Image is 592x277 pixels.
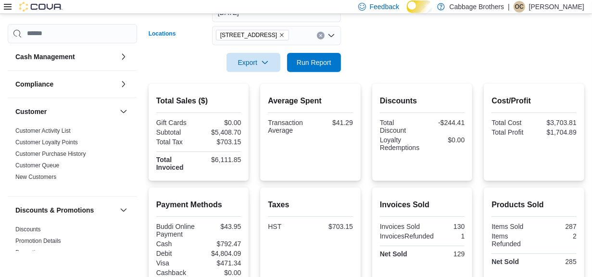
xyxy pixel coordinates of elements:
h2: Total Sales ($) [156,95,241,107]
div: $3,703.81 [536,119,577,126]
div: 2 [536,232,577,240]
div: $4,804.09 [201,250,241,257]
h3: Cash Management [15,52,75,62]
div: 287 [536,223,577,230]
a: New Customers [15,174,56,180]
div: $703.15 [313,223,353,230]
div: Subtotal [156,128,197,136]
span: OC [515,1,524,13]
h2: Payment Methods [156,199,241,211]
button: Customer [118,106,129,117]
span: Customer Loyalty Points [15,138,78,146]
span: Export [232,53,275,72]
a: Customer Queue [15,162,59,169]
button: Customer [15,107,116,116]
span: Promotions [15,249,45,256]
span: Customer Queue [15,162,59,169]
div: $792.47 [201,240,241,248]
span: Customer Activity List [15,127,71,135]
button: Discounts & Promotions [118,204,129,216]
button: Compliance [15,79,116,89]
button: Clear input [317,32,325,39]
div: Buddi Online Payment [156,223,197,238]
div: 285 [536,258,577,265]
h2: Average Spent [268,95,353,107]
span: Feedback [370,2,399,12]
a: Customer Loyalty Points [15,139,78,146]
p: | [508,1,510,13]
button: Open list of options [327,32,335,39]
button: Cash Management [118,51,129,63]
div: $43.95 [201,223,241,230]
div: Cashback [156,269,197,277]
strong: Net Sold [380,250,407,258]
span: Customer Purchase History [15,150,86,158]
h2: Products Sold [491,199,577,211]
span: 57 Cootes Drive [216,30,290,40]
div: -$244.41 [424,119,465,126]
a: Promotion Details [15,238,61,244]
div: HST [268,223,308,230]
div: $0.00 [424,136,465,144]
p: Cabbage Brothers [450,1,504,13]
div: Items Sold [491,223,532,230]
div: $1,704.89 [536,128,577,136]
div: Total Profit [491,128,532,136]
button: Compliance [118,78,129,90]
div: InvoicesRefunded [380,232,434,240]
div: $0.00 [201,269,241,277]
h3: Customer [15,107,47,116]
div: 130 [424,223,465,230]
h3: Discounts & Promotions [15,205,94,215]
div: $471.34 [201,259,241,267]
button: Remove 57 Cootes Drive from selection in this group [279,32,285,38]
strong: Total Invoiced [156,156,184,171]
div: Total Cost [491,119,532,126]
h2: Invoices Sold [380,199,465,211]
button: Discounts & Promotions [15,205,116,215]
div: Total Discount [380,119,420,134]
a: Discounts [15,226,41,233]
div: $703.15 [201,138,241,146]
div: Invoices Sold [380,223,420,230]
span: [STREET_ADDRESS] [220,30,277,40]
a: Customer Activity List [15,127,71,134]
strong: Net Sold [491,258,519,265]
h2: Taxes [268,199,353,211]
div: Transaction Average [268,119,308,134]
button: Export [227,53,280,72]
div: Customer [8,125,137,196]
span: Run Report [297,58,331,67]
div: Oliver Coppolino [514,1,525,13]
h2: Discounts [380,95,465,107]
div: $41.29 [313,119,353,126]
div: Total Tax [156,138,197,146]
div: Items Refunded [491,232,532,248]
div: $5,408.70 [201,128,241,136]
img: Cova [19,2,63,12]
div: 1 [438,232,465,240]
div: Visa [156,259,197,267]
a: Promotions [15,249,45,256]
div: Debit [156,250,197,257]
span: Promotion Details [15,237,61,245]
div: Gift Cards [156,119,197,126]
label: Locations [149,30,176,38]
div: $6,111.85 [201,156,241,164]
div: Loyalty Redemptions [380,136,420,151]
div: Cash [156,240,197,248]
button: Cash Management [15,52,116,62]
span: Discounts [15,226,41,233]
div: 129 [424,250,465,258]
input: Dark Mode [407,0,432,13]
div: Discounts & Promotions [8,224,137,268]
p: [PERSON_NAME] [529,1,584,13]
div: $0.00 [201,119,241,126]
button: Run Report [287,53,341,72]
h2: Cost/Profit [491,95,577,107]
h3: Compliance [15,79,53,89]
span: New Customers [15,173,56,181]
a: Customer Purchase History [15,151,86,157]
